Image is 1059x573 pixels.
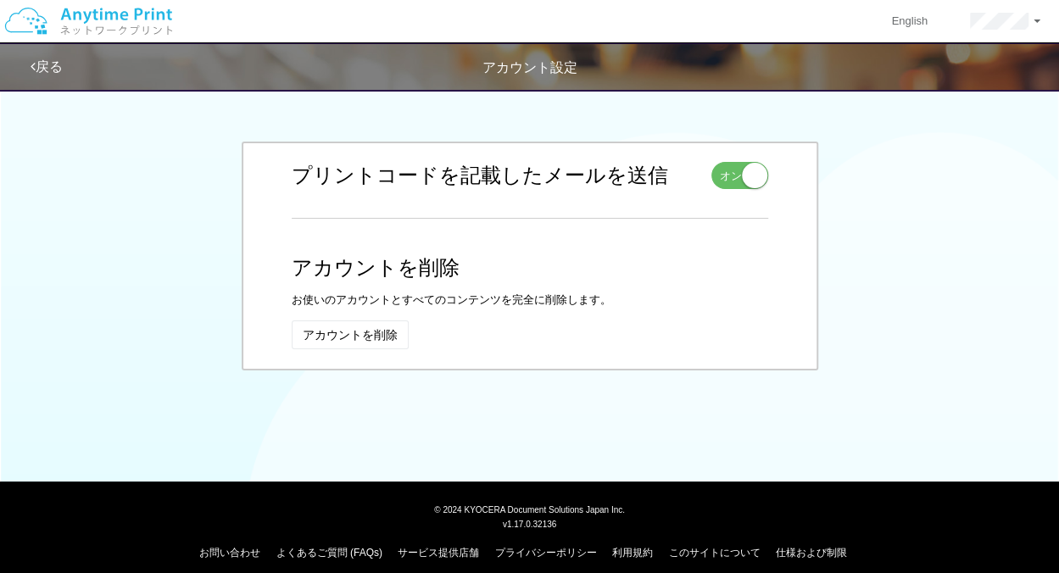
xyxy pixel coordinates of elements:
[292,292,768,309] p: お使いのアカウントとすべてのコンテンツを完全に削除します。
[292,164,668,186] h2: プリントコードを記載したメールを送信
[482,60,577,75] span: アカウント設定
[612,547,653,559] a: 利用規約
[31,59,63,74] a: 戻る
[398,547,479,559] a: サービス提供店舗
[503,519,556,529] span: v1.17.0.32136
[199,547,260,559] a: お問い合わせ
[720,169,742,185] span: オン
[292,320,409,349] button: アカウントを削除
[668,547,760,559] a: このサイトについて
[776,547,847,559] a: 仕様および制限
[495,547,597,559] a: プライバシーポリシー
[292,257,768,279] h2: アカウントを削除
[434,503,625,515] span: © 2024 KYOCERA Document Solutions Japan Inc.
[276,547,382,559] a: よくあるご質問 (FAQs)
